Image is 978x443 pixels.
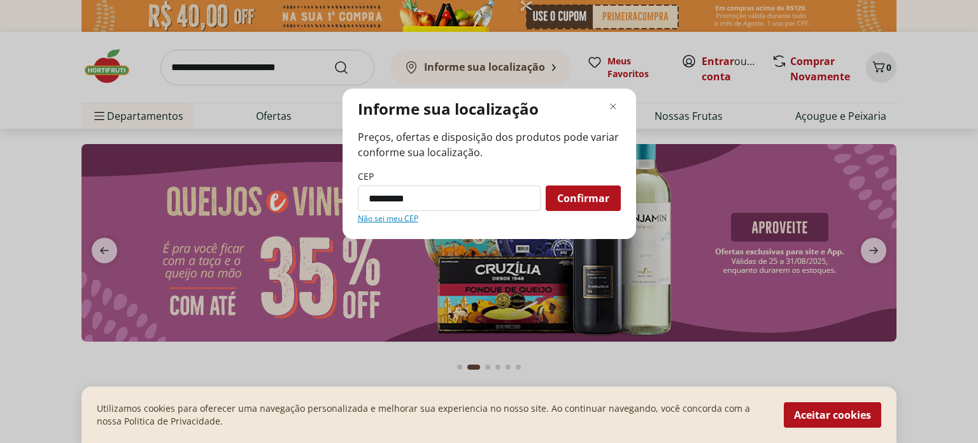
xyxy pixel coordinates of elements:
[606,99,621,114] button: Fechar modal de regionalização
[358,214,418,224] a: Não sei meu CEP
[97,402,769,428] p: Utilizamos cookies para oferecer uma navegação personalizada e melhorar sua experiencia no nosso ...
[343,89,636,239] div: Modal de regionalização
[784,402,881,428] button: Aceitar cookies
[358,129,621,160] span: Preços, ofertas e disposição dos produtos pode variar conforme sua localização.
[546,185,621,211] button: Confirmar
[358,99,539,119] p: Informe sua localização
[557,193,609,203] span: Confirmar
[358,170,374,183] label: CEP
